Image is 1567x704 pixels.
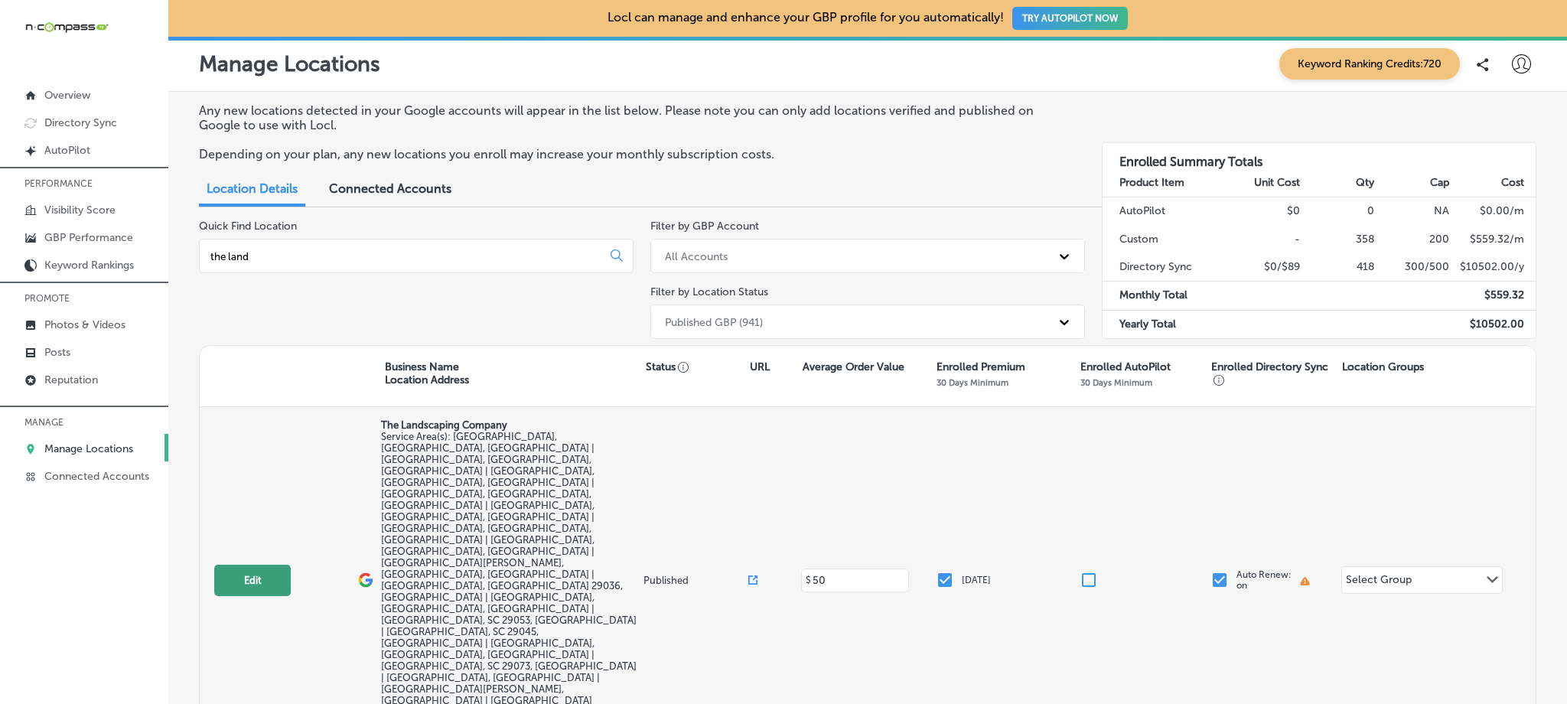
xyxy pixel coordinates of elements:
[44,259,134,272] p: Keyword Rankings
[44,346,70,359] p: Posts
[199,103,1068,132] p: Any new locations detected in your Google accounts will appear in the list below. Please note you...
[650,285,768,298] label: Filter by Location Status
[1346,573,1412,591] div: Select Group
[209,249,598,263] input: All Locations
[937,377,1008,388] p: 30 Days Minimum
[1279,48,1460,80] span: Keyword Ranking Credits: 720
[1103,197,1227,226] td: AutoPilot
[385,360,469,386] p: Business Name Location Address
[1119,176,1184,189] strong: Product Item
[44,204,116,217] p: Visibility Score
[646,360,751,373] p: Status
[44,318,125,331] p: Photos & Videos
[44,373,98,386] p: Reputation
[650,220,759,233] label: Filter by GBP Account
[1227,197,1301,226] td: $0
[207,181,298,196] span: Location Details
[24,20,109,34] img: 660ab0bf-5cc7-4cb8-ba1c-48b5ae0f18e60NCTV_CLogo_TV_Black_-500x88.png
[1227,169,1301,197] th: Unit Cost
[750,360,770,373] p: URL
[1103,310,1227,338] td: Yearly Total
[803,360,904,373] p: Average Order Value
[1450,226,1536,253] td: $ 559.32 /m
[44,470,149,483] p: Connected Accounts
[1301,169,1375,197] th: Qty
[1103,253,1227,282] td: Directory Sync
[199,147,1068,161] p: Depending on your plan, any new locations you enroll may increase your monthly subscription costs.
[358,572,373,588] img: logo
[381,419,640,431] p: The Landscaping Company
[1299,575,1311,587] button: Please review and confirm your Location details in order to initiate the Directory Sync enrollment.
[937,360,1025,373] p: Enrolled Premium
[1450,253,1536,282] td: $ 10502.00 /y
[665,315,763,328] div: Published GBP (941)
[962,575,991,585] p: [DATE]
[1103,282,1227,310] td: Monthly Total
[1012,7,1128,30] button: TRY AUTOPILOT NOW
[199,51,380,77] p: Manage Locations
[1080,360,1171,373] p: Enrolled AutoPilot
[1450,310,1536,338] td: $ 10502.00
[1450,169,1536,197] th: Cost
[199,220,297,233] label: Quick Find Location
[1103,226,1227,253] td: Custom
[1227,226,1301,253] td: -
[1450,282,1536,310] td: $ 559.32
[1375,197,1449,226] td: NA
[1375,253,1449,282] td: 300/500
[1450,197,1536,226] td: $ 0.00 /m
[1301,253,1375,282] td: 418
[665,249,728,262] div: All Accounts
[1236,569,1292,591] p: Auto Renew: on
[1080,377,1152,388] p: 30 Days Minimum
[44,116,117,129] p: Directory Sync
[806,575,811,585] p: $
[44,231,133,244] p: GBP Performance
[1342,360,1424,373] p: Location Groups
[643,575,748,586] p: Published
[1103,143,1536,169] h3: Enrolled Summary Totals
[1375,226,1449,253] td: 200
[44,144,90,157] p: AutoPilot
[1301,197,1375,226] td: 0
[1227,253,1301,282] td: $0/$89
[214,565,291,596] button: Edit
[44,89,90,102] p: Overview
[1375,169,1449,197] th: Cap
[44,442,133,455] p: Manage Locations
[1301,226,1375,253] td: 358
[329,181,451,196] span: Connected Accounts
[1211,360,1334,386] p: Enrolled Directory Sync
